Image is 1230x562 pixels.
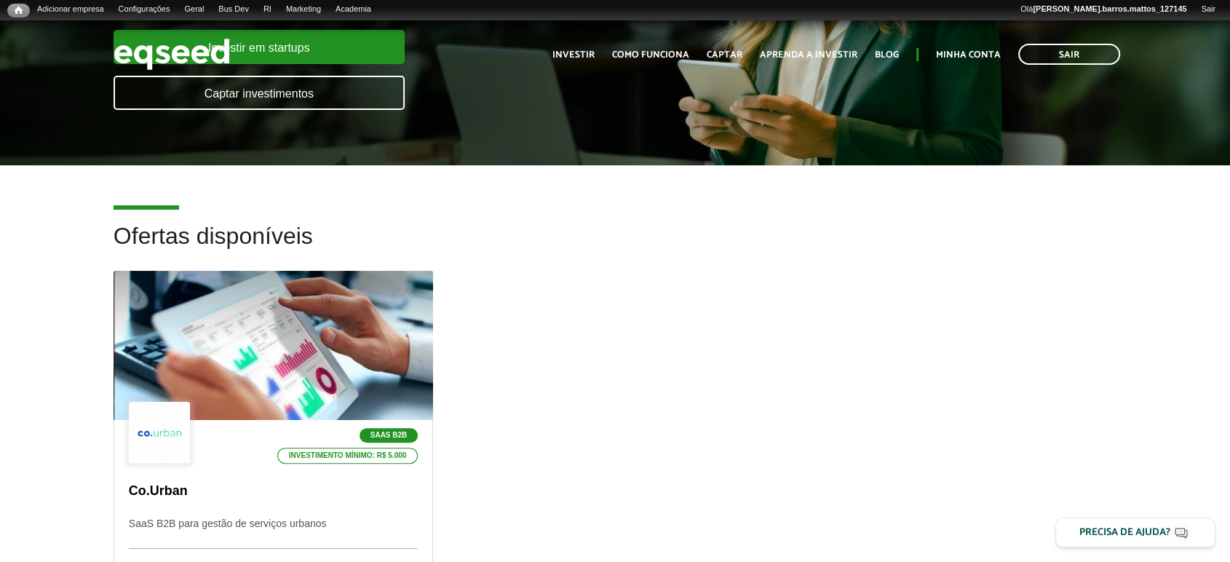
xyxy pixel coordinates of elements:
a: Adicionar empresa [30,4,111,15]
a: Sair [1194,4,1223,15]
img: EqSeed [114,35,230,74]
a: Geral [177,4,211,15]
a: Sair [1018,44,1120,65]
a: Captar [707,50,742,60]
h2: Ofertas disponíveis [114,223,1116,271]
a: Captar investimentos [114,76,405,110]
a: Configurações [111,4,178,15]
a: RI [256,4,279,15]
span: Início [15,5,23,15]
p: SaaS B2B [360,428,418,443]
a: Marketing [279,4,328,15]
a: Investir [552,50,595,60]
a: Como funciona [612,50,689,60]
a: Olá[PERSON_NAME].barros.mattos_127145 [1013,4,1194,15]
a: Aprenda a investir [760,50,857,60]
a: Minha conta [936,50,1001,60]
p: SaaS B2B para gestão de serviços urbanos [129,518,418,549]
p: Investimento mínimo: R$ 5.000 [277,448,418,464]
a: Bus Dev [211,4,256,15]
a: Blog [875,50,899,60]
strong: [PERSON_NAME].barros.mattos_127145 [1033,4,1186,13]
a: Academia [328,4,378,15]
a: Início [7,4,30,17]
p: Co.Urban [129,483,418,499]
